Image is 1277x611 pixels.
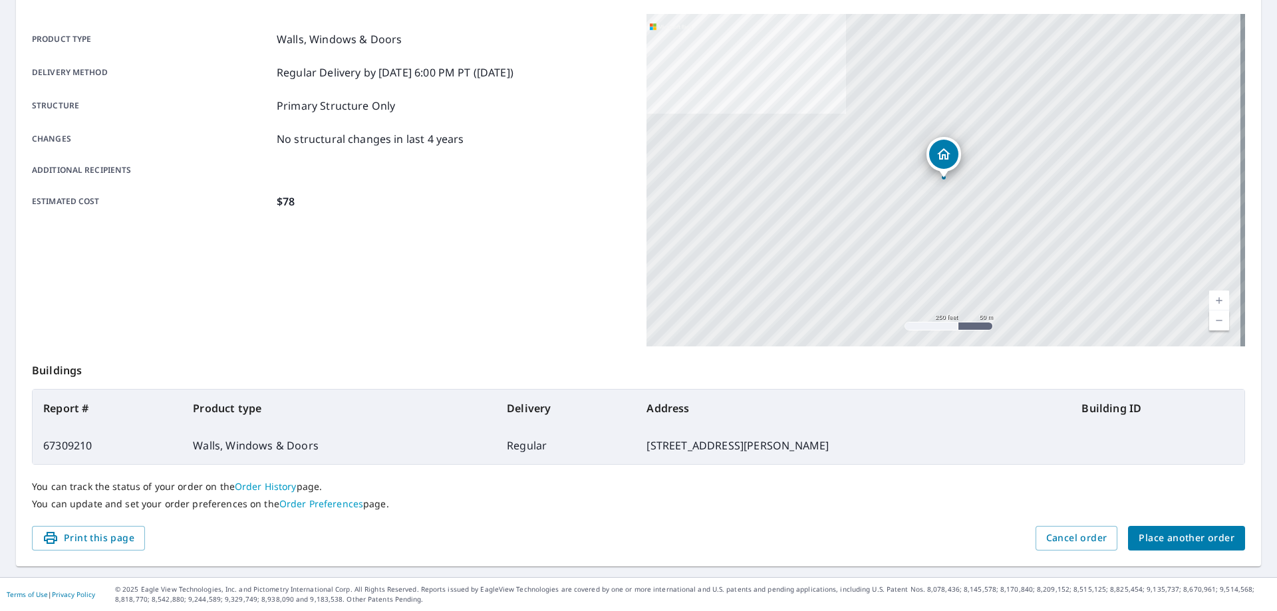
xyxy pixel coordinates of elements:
p: Regular Delivery by [DATE] 6:00 PM PT ([DATE]) [277,64,513,80]
th: Delivery [496,390,636,427]
button: Place another order [1128,526,1245,550]
p: You can track the status of your order on the page. [32,481,1245,493]
a: Current Level 17, Zoom Out [1209,310,1229,330]
p: | [7,590,95,598]
span: Place another order [1139,530,1234,547]
td: Regular [496,427,636,464]
p: Structure [32,98,271,114]
p: Estimated cost [32,193,271,209]
p: Additional recipients [32,164,271,176]
th: Building ID [1071,390,1244,427]
td: 67309210 [33,427,182,464]
a: Terms of Use [7,590,48,599]
a: Current Level 17, Zoom In [1209,291,1229,310]
p: $78 [277,193,295,209]
p: Buildings [32,346,1245,389]
p: Product type [32,31,271,47]
p: Primary Structure Only [277,98,395,114]
span: Print this page [43,530,134,547]
a: Privacy Policy [52,590,95,599]
p: You can update and set your order preferences on the page. [32,498,1245,510]
button: Cancel order [1036,526,1118,550]
span: Cancel order [1046,530,1107,547]
th: Report # [33,390,182,427]
td: Walls, Windows & Doors [182,427,496,464]
p: No structural changes in last 4 years [277,131,464,147]
p: Delivery method [32,64,271,80]
th: Product type [182,390,496,427]
th: Address [636,390,1071,427]
div: Dropped pin, building 1, Residential property, 149 Willow Creek Dr Soddy Daisy, TN 37379 [926,137,961,178]
a: Order History [235,480,297,493]
p: Changes [32,131,271,147]
p: Walls, Windows & Doors [277,31,402,47]
td: [STREET_ADDRESS][PERSON_NAME] [636,427,1071,464]
p: © 2025 Eagle View Technologies, Inc. and Pictometry International Corp. All Rights Reserved. Repo... [115,584,1270,604]
a: Order Preferences [279,497,363,510]
button: Print this page [32,526,145,550]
